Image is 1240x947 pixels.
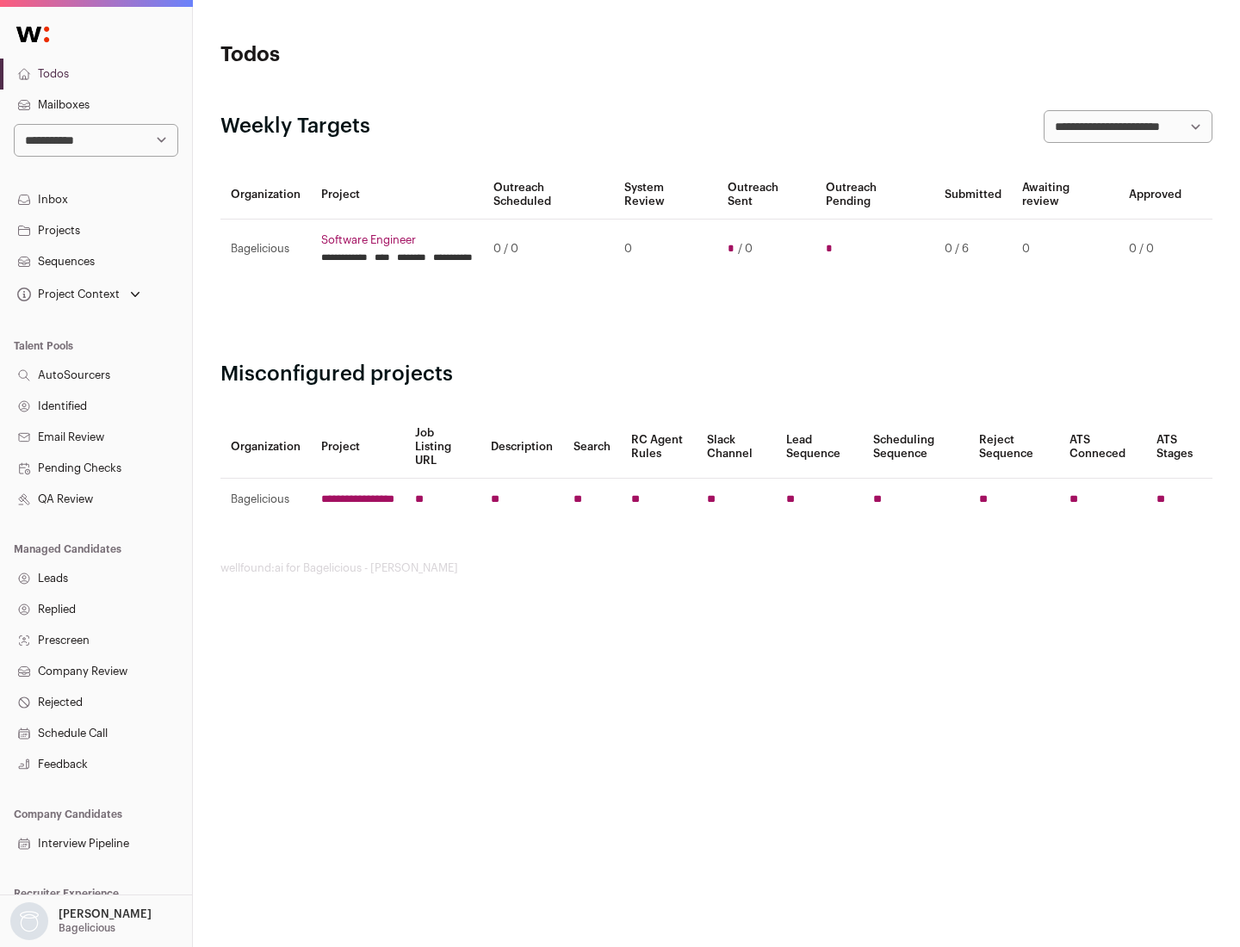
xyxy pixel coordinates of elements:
div: Project Context [14,288,120,301]
th: Outreach Scheduled [483,170,614,220]
span: / 0 [738,242,753,256]
th: Project [311,416,405,479]
th: Scheduling Sequence [863,416,969,479]
th: Outreach Pending [815,170,933,220]
td: Bagelicious [220,479,311,521]
h1: Todos [220,41,551,69]
th: RC Agent Rules [621,416,696,479]
th: Reject Sequence [969,416,1060,479]
td: 0 [1012,220,1119,279]
th: Description [480,416,563,479]
td: Bagelicious [220,220,311,279]
th: ATS Stages [1146,416,1212,479]
footer: wellfound:ai for Bagelicious - [PERSON_NAME] [220,561,1212,575]
td: 0 / 0 [1119,220,1192,279]
td: 0 / 0 [483,220,614,279]
th: Awaiting review [1012,170,1119,220]
th: Project [311,170,483,220]
th: Approved [1119,170,1192,220]
th: Search [563,416,621,479]
th: Organization [220,170,311,220]
th: ATS Conneced [1059,416,1145,479]
th: Lead Sequence [776,416,863,479]
a: Software Engineer [321,233,473,247]
h2: Weekly Targets [220,113,370,140]
th: Job Listing URL [405,416,480,479]
button: Open dropdown [14,282,144,306]
p: Bagelicious [59,921,115,935]
th: Slack Channel [697,416,776,479]
th: Organization [220,416,311,479]
th: System Review [614,170,716,220]
button: Open dropdown [7,902,155,940]
td: 0 [614,220,716,279]
h2: Misconfigured projects [220,361,1212,388]
img: nopic.png [10,902,48,940]
p: [PERSON_NAME] [59,907,152,921]
th: Submitted [934,170,1012,220]
td: 0 / 6 [934,220,1012,279]
th: Outreach Sent [717,170,816,220]
img: Wellfound [7,17,59,52]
